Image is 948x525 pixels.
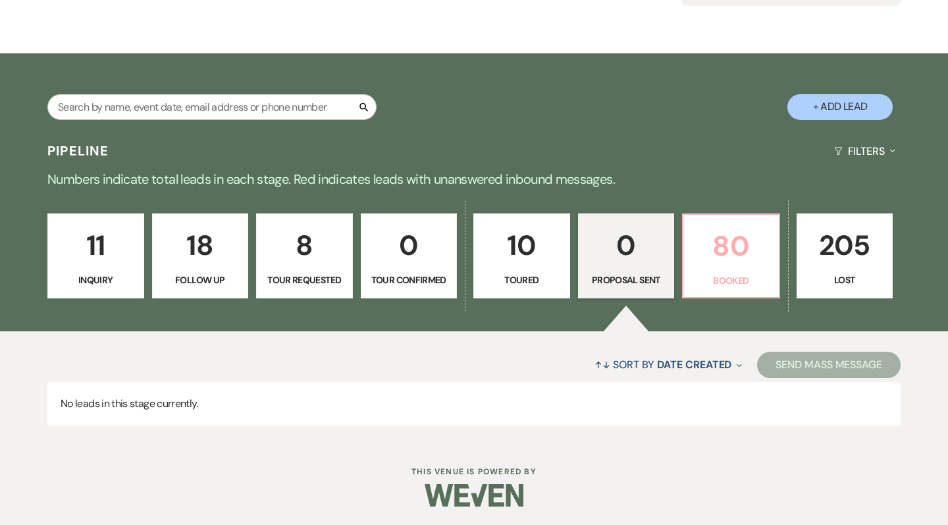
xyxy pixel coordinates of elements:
input: Search by name, event date, email address or phone number [47,94,377,120]
span: ↑↓ [594,358,610,372]
a: 0Tour Confirmed [361,213,458,299]
p: 0 [587,223,666,267]
p: No leads in this stage currently. [47,382,901,426]
a: 0Proposal Sent [578,213,675,299]
button: Send Mass Message [757,352,901,378]
p: 205 [805,223,885,267]
button: Filters [829,134,901,169]
h3: Pipeline [47,142,109,160]
span: Date Created [657,358,731,372]
img: Weven Logo [425,472,523,518]
p: Lost [805,273,885,287]
button: + Add Lead [787,94,893,120]
a: 8Tour Requested [256,213,353,299]
p: Follow Up [161,273,240,287]
a: 11Inquiry [47,213,144,299]
p: Inquiry [56,273,136,287]
p: 11 [56,223,136,267]
p: Booked [691,273,771,288]
a: 205Lost [797,213,893,299]
a: 18Follow Up [152,213,249,299]
p: Proposal Sent [587,273,666,287]
p: Tour Requested [265,273,344,287]
a: 80Booked [682,213,780,299]
p: 80 [691,224,771,268]
p: 18 [161,223,240,267]
p: 0 [369,223,449,267]
p: Tour Confirmed [369,273,449,287]
p: Toured [482,273,562,287]
button: Sort By Date Created [589,347,747,382]
p: 10 [482,223,562,267]
a: 10Toured [473,213,570,299]
p: 8 [265,223,344,267]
